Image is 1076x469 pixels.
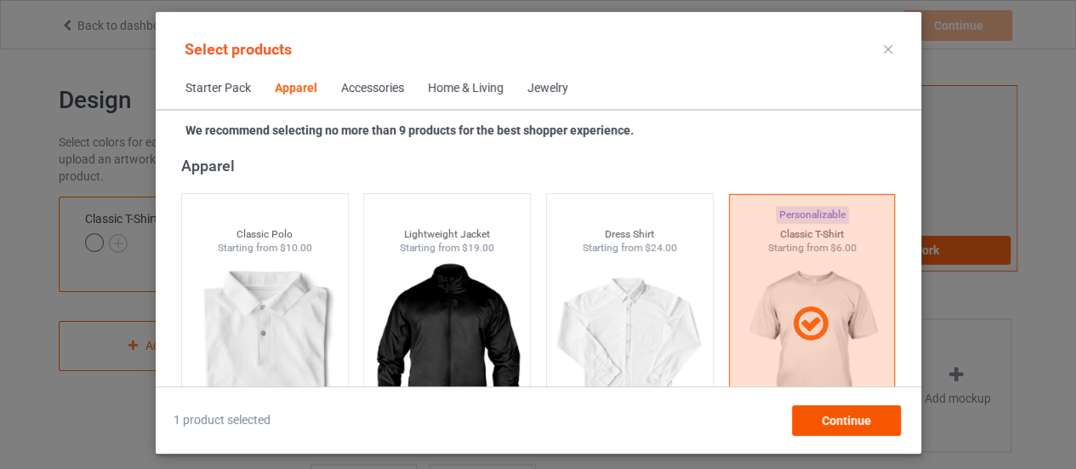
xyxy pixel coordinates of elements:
div: Lightweight Jacket [364,227,530,242]
div: Home & Living [428,80,504,97]
div: Continue [791,405,900,436]
strong: We recommend selecting no more than 9 products for the best shopper experience. [185,123,634,137]
div: Starting from [181,241,347,255]
div: Classic Polo [181,227,347,242]
span: $19.00 [462,242,494,254]
span: Continue [821,414,870,427]
img: regular.jpg [371,255,523,446]
span: $10.00 [279,242,311,254]
img: regular.jpg [188,255,340,446]
div: Jewelry [527,80,568,97]
span: 1 product selected [174,412,270,429]
div: Apparel [275,80,317,97]
span: Select products [185,40,292,58]
div: Dress Shirt [546,227,712,242]
div: Starting from [364,241,530,255]
span: Starter Pack [174,68,263,109]
div: Apparel [180,156,902,175]
div: Accessories [341,80,404,97]
span: $24.00 [644,242,676,254]
div: Starting from [546,241,712,255]
img: regular.jpg [553,255,705,446]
